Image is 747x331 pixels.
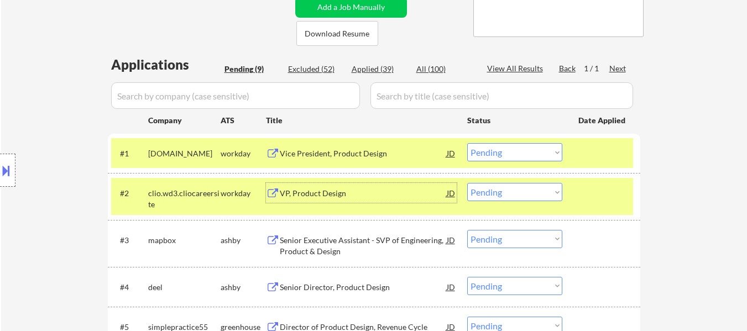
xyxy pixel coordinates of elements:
div: Date Applied [578,115,627,126]
div: deel [148,282,221,293]
div: JD [446,143,457,163]
div: JD [446,230,457,250]
div: View All Results [487,63,546,74]
div: ashby [221,282,266,293]
div: Title [266,115,457,126]
input: Search by title (case sensitive) [370,82,633,109]
div: ashby [221,235,266,246]
div: Pending (9) [224,64,280,75]
div: 1 / 1 [584,63,609,74]
div: Excluded (52) [288,64,343,75]
div: Status [467,110,562,130]
div: workday [221,148,266,159]
div: Next [609,63,627,74]
div: VP, Product Design [280,188,447,199]
div: Applications [111,58,221,71]
div: Back [559,63,577,74]
div: workday [221,188,266,199]
div: Vice President, Product Design [280,148,447,159]
div: ATS [221,115,266,126]
div: #4 [120,282,139,293]
button: Download Resume [296,21,378,46]
div: Senior Director, Product Design [280,282,447,293]
div: JD [446,183,457,203]
div: Senior Executive Assistant - SVP of Engineering, Product & Design [280,235,447,256]
div: Applied (39) [352,64,407,75]
div: All (100) [416,64,472,75]
div: JD [446,277,457,297]
input: Search by company (case sensitive) [111,82,360,109]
